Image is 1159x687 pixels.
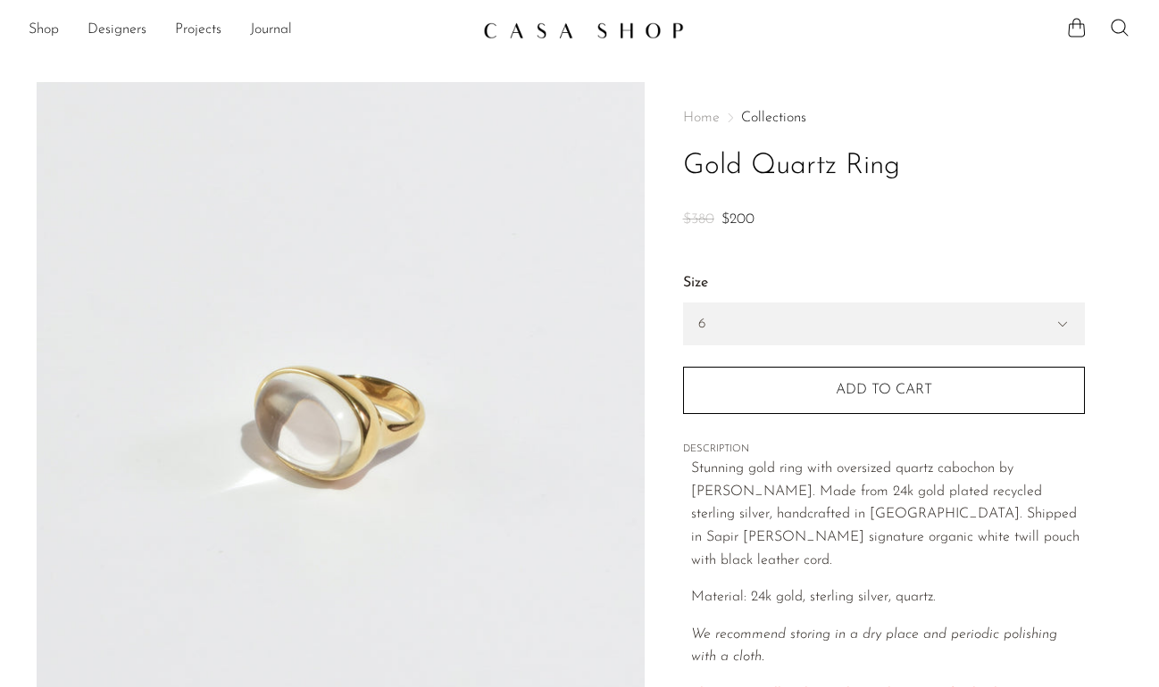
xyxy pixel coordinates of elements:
[683,144,1085,189] h1: Gold Quartz Ring
[691,590,936,604] span: Material: 24k gold, sterling silver, quartz.
[691,458,1085,572] p: Stunning gold ring with oversized quartz cabochon by [PERSON_NAME]. Made from 24k gold plated rec...
[721,212,755,227] span: $200
[741,111,806,125] a: Collections
[29,15,469,46] nav: Desktop navigation
[683,367,1085,413] button: Add to cart
[836,383,932,397] span: Add to cart
[29,15,469,46] ul: NEW HEADER MENU
[175,19,221,42] a: Projects
[29,19,59,42] a: Shop
[691,627,1057,665] i: We recommend storing in a dry place and periodic polishing with a cloth.
[683,111,1085,125] nav: Breadcrumbs
[683,272,1085,295] label: Size
[683,212,714,227] span: $380
[88,19,146,42] a: Designers
[250,19,292,42] a: Journal
[691,530,1080,567] span: ignature organic white twill pouch with black leather cord.
[683,111,720,125] span: Home
[683,442,1085,458] span: DESCRIPTION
